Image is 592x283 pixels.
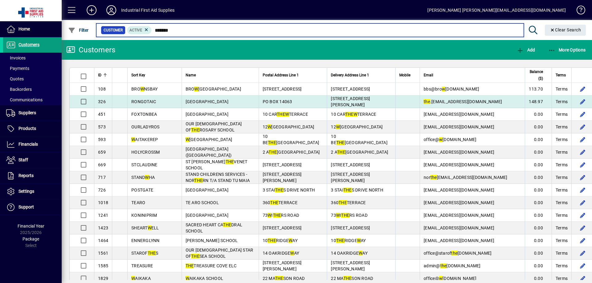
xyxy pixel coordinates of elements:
span: PO BOX 14063 [263,99,292,104]
em: THE [194,178,203,183]
button: Add [515,44,536,55]
span: Terms [556,162,568,168]
span: Suppliers [18,110,36,115]
span: BRO NSBAY [131,87,158,91]
span: 669 [98,162,106,167]
span: Package [23,237,39,241]
span: [EMAIL_ADDRESS][DOMAIN_NAME] [424,162,494,167]
div: Customers [66,45,115,55]
span: 326 [98,99,106,104]
span: Balance ($) [529,68,543,82]
em: the [424,99,430,104]
em: THE [345,112,354,117]
span: Terms [556,263,568,269]
span: Filter [68,28,89,33]
span: 1585 [98,263,108,268]
em: W [289,238,292,243]
span: [GEOGRAPHIC_DATA] [186,112,228,117]
span: [EMAIL_ADDRESS][DOMAIN_NAME] [424,213,494,218]
em: THE [191,254,199,259]
span: Terms [556,86,568,92]
a: Knowledge Base [572,1,584,21]
em: THE [339,200,347,205]
em: w [442,87,445,91]
span: [STREET_ADDRESS][PERSON_NAME] [263,172,302,183]
span: 14 OAKRIDGE AY [331,251,368,256]
span: 10 CAR TERRACE [331,112,376,117]
span: bbs@bro [DOMAIN_NAME] [424,87,479,91]
span: AIKAKA SCHOOL [186,276,224,281]
span: TE ARO SCHOOL [186,200,219,205]
em: W [268,124,271,129]
span: [STREET_ADDRESS][PERSON_NAME] [263,260,302,271]
span: Customers [18,42,39,47]
span: STAND HA [131,175,155,180]
button: Edit [578,109,588,119]
span: 12 [GEOGRAPHIC_DATA] [331,124,383,129]
span: [STREET_ADDRESS] [331,162,370,167]
div: Balance ($) [529,68,549,82]
a: Quotes [3,74,62,84]
button: Clear [545,25,586,36]
span: STCLAUDINE [131,162,158,167]
span: Add [516,47,535,52]
a: Products [3,121,62,136]
a: Reports [3,168,62,184]
span: Active [129,28,142,32]
td: 0.00 [525,209,552,222]
a: Support [3,200,62,215]
em: the [430,175,437,180]
span: Support [18,204,34,209]
em: W [268,213,271,218]
span: More Options [548,47,586,52]
div: Email [424,72,521,79]
span: 3 STAI S DRIVE NORTH [263,188,315,192]
span: [EMAIL_ADDRESS][DOMAIN_NAME] [424,225,494,230]
span: [STREET_ADDRESS][PERSON_NAME] [331,96,370,107]
div: Name [186,72,255,79]
button: Edit [578,223,588,233]
span: 717 [98,175,106,180]
em: THE [337,150,345,155]
em: THE [336,238,344,243]
em: W [131,137,135,142]
span: Quotes [6,76,24,81]
span: [EMAIL_ADDRESS][DOMAIN_NAME] [424,124,494,129]
td: 0.00 [525,184,552,196]
td: 148.97 [525,95,552,108]
em: W [359,251,362,256]
em: W [357,238,361,243]
span: 3 STAI S DRIVE NORTH [331,188,383,192]
div: Industrial First Aid Supplies [121,5,175,15]
span: Terms [556,72,566,79]
span: 22 MA SON ROAD [331,276,373,281]
span: 451 [98,112,106,117]
em: W [131,276,135,281]
span: Sort Key [131,72,145,79]
span: ENNERGLYNN [131,238,160,243]
td: 0.00 [525,234,552,247]
span: Mobile [399,72,410,79]
span: [GEOGRAPHIC_DATA] [186,213,228,218]
a: Staff [3,152,62,168]
button: Edit [578,122,588,132]
span: Terms [556,111,568,117]
span: [EMAIL_ADDRESS][DOMAIN_NAME] [424,112,494,117]
span: Terms [556,174,568,180]
span: OURLADYROS [131,124,160,129]
em: W [336,213,340,218]
em: w [439,276,442,281]
button: Edit [578,236,588,245]
em: THE [273,213,281,218]
span: office@ [DOMAIN_NAME] [424,276,476,281]
em: THE [275,188,283,192]
span: 1018 [98,200,108,205]
span: 10 RIDGE AY [331,238,366,243]
button: Profile [101,5,121,16]
span: Clear Search [550,27,581,32]
td: 0.00 [525,196,552,209]
span: 1561 [98,251,108,256]
span: 360 TERRACE [263,200,298,205]
em: W [290,251,294,256]
span: POSTGATE [131,188,153,192]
